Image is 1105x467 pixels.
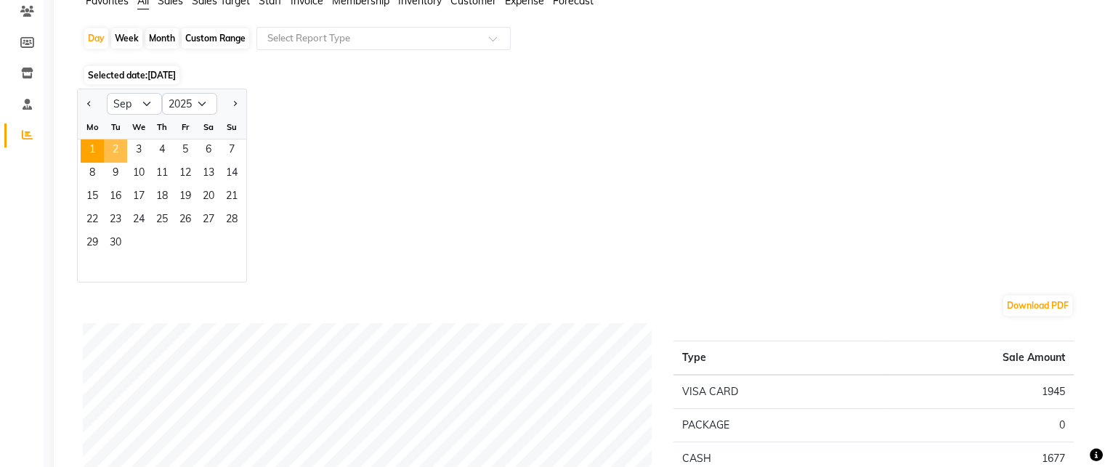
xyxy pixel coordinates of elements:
[174,139,197,163] div: Friday, September 5, 2025
[197,163,220,186] span: 13
[127,186,150,209] div: Wednesday, September 17, 2025
[197,163,220,186] div: Saturday, September 13, 2025
[81,232,104,256] span: 29
[81,186,104,209] div: Monday, September 15, 2025
[104,163,127,186] span: 9
[150,139,174,163] div: Thursday, September 4, 2025
[104,186,127,209] div: Tuesday, September 16, 2025
[127,139,150,163] span: 3
[127,115,150,139] div: We
[220,186,243,209] span: 21
[150,139,174,163] span: 4
[197,115,220,139] div: Sa
[84,92,95,115] button: Previous month
[174,115,197,139] div: Fr
[104,115,127,139] div: Tu
[150,209,174,232] div: Thursday, September 25, 2025
[673,375,886,409] td: VISA CARD
[197,186,220,209] div: Saturday, September 20, 2025
[220,139,243,163] div: Sunday, September 7, 2025
[150,115,174,139] div: Th
[174,209,197,232] div: Friday, September 26, 2025
[127,163,150,186] span: 10
[104,232,127,256] div: Tuesday, September 30, 2025
[197,209,220,232] span: 27
[127,209,150,232] div: Wednesday, September 24, 2025
[174,163,197,186] span: 12
[127,209,150,232] span: 24
[127,139,150,163] div: Wednesday, September 3, 2025
[81,139,104,163] span: 1
[84,28,108,49] div: Day
[104,186,127,209] span: 16
[127,163,150,186] div: Wednesday, September 10, 2025
[174,163,197,186] div: Friday, September 12, 2025
[197,139,220,163] span: 6
[104,232,127,256] span: 30
[673,409,886,442] td: PACKAGE
[220,209,243,232] span: 28
[150,163,174,186] div: Thursday, September 11, 2025
[145,28,179,49] div: Month
[81,163,104,186] div: Monday, September 8, 2025
[84,66,179,84] span: Selected date:
[220,163,243,186] div: Sunday, September 14, 2025
[150,186,174,209] span: 18
[886,341,1074,375] th: Sale Amount
[220,163,243,186] span: 14
[229,92,240,115] button: Next month
[220,139,243,163] span: 7
[104,209,127,232] div: Tuesday, September 23, 2025
[104,163,127,186] div: Tuesday, September 9, 2025
[81,163,104,186] span: 8
[220,209,243,232] div: Sunday, September 28, 2025
[220,186,243,209] div: Sunday, September 21, 2025
[81,115,104,139] div: Mo
[197,139,220,163] div: Saturday, September 6, 2025
[150,186,174,209] div: Thursday, September 18, 2025
[174,186,197,209] div: Friday, September 19, 2025
[127,186,150,209] span: 17
[147,70,176,81] span: [DATE]
[81,232,104,256] div: Monday, September 29, 2025
[104,139,127,163] span: 2
[150,163,174,186] span: 11
[111,28,142,49] div: Week
[174,139,197,163] span: 5
[886,409,1074,442] td: 0
[81,186,104,209] span: 15
[220,115,243,139] div: Su
[81,139,104,163] div: Monday, September 1, 2025
[673,341,886,375] th: Type
[81,209,104,232] span: 22
[162,93,217,115] select: Select year
[107,93,162,115] select: Select month
[104,209,127,232] span: 23
[150,209,174,232] span: 25
[174,209,197,232] span: 26
[182,28,249,49] div: Custom Range
[81,209,104,232] div: Monday, September 22, 2025
[886,375,1074,409] td: 1945
[174,186,197,209] span: 19
[1003,296,1072,316] button: Download PDF
[104,139,127,163] div: Tuesday, September 2, 2025
[197,186,220,209] span: 20
[197,209,220,232] div: Saturday, September 27, 2025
